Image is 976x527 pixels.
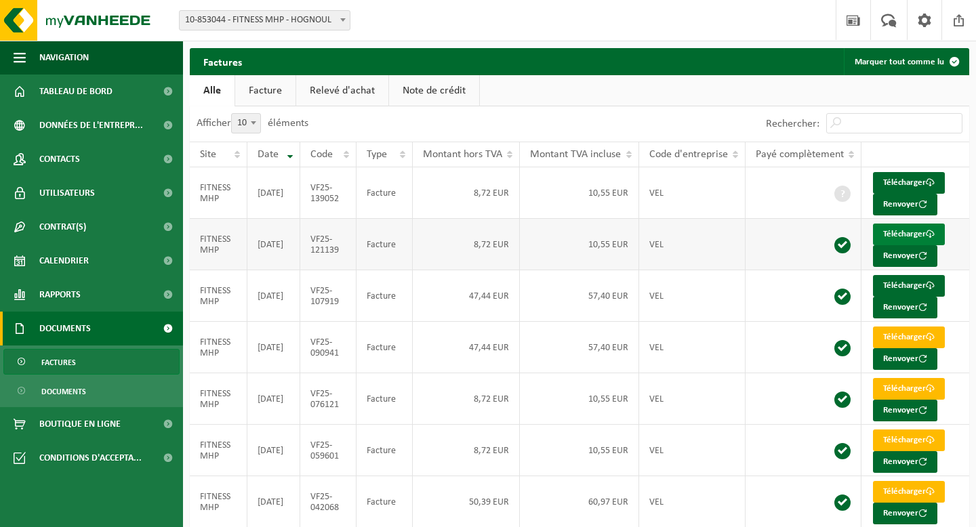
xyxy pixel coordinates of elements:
td: 47,44 EUR [413,270,521,322]
a: Relevé d'achat [296,75,388,106]
td: [DATE] [247,373,300,425]
a: Alle [190,75,235,106]
span: Type [367,149,387,160]
td: 57,40 EUR [520,322,639,373]
a: Télécharger [873,378,945,400]
span: Montant TVA incluse [530,149,621,160]
td: Facture [357,219,413,270]
button: Renvoyer [873,503,937,524]
td: FITNESS MHP [190,373,247,425]
td: VEL [639,270,746,322]
h2: Factures [190,48,256,75]
button: Renvoyer [873,194,937,215]
td: Facture [357,322,413,373]
button: Renvoyer [873,297,937,318]
td: FITNESS MHP [190,270,247,322]
td: Facture [357,270,413,322]
span: 10-853044 - FITNESS MHP - HOGNOUL [180,11,350,30]
td: VF25-121139 [300,219,357,270]
a: Factures [3,349,180,375]
td: [DATE] [247,167,300,219]
a: Télécharger [873,429,945,451]
td: FITNESS MHP [190,167,247,219]
span: Factures [41,350,76,375]
span: Montant hors TVA [423,149,502,160]
td: VEL [639,322,746,373]
button: Renvoyer [873,400,937,421]
label: Rechercher: [766,119,819,129]
td: VEL [639,219,746,270]
span: 10-853044 - FITNESS MHP - HOGNOUL [179,10,350,30]
button: Renvoyer [873,348,937,370]
td: VF25-139052 [300,167,357,219]
td: 10,55 EUR [520,167,639,219]
span: Documents [41,379,86,404]
td: VEL [639,425,746,476]
td: [DATE] [247,425,300,476]
a: Télécharger [873,224,945,245]
a: Télécharger [873,172,945,194]
span: Date [258,149,279,160]
td: VEL [639,373,746,425]
td: FITNESS MHP [190,219,247,270]
td: Facture [357,373,413,425]
span: Conditions d'accepta... [39,441,142,475]
label: Afficher éléments [197,118,308,129]
td: 10,55 EUR [520,219,639,270]
span: Boutique en ligne [39,407,121,441]
td: 8,72 EUR [413,373,521,425]
span: 10 [232,114,260,133]
td: [DATE] [247,270,300,322]
span: Données de l'entrepr... [39,108,143,142]
a: Télécharger [873,326,945,348]
td: VF25-076121 [300,373,357,425]
td: VF25-090941 [300,322,357,373]
a: Télécharger [873,275,945,297]
td: 8,72 EUR [413,425,521,476]
span: Tableau de bord [39,75,113,108]
button: Renvoyer [873,245,937,267]
span: Navigation [39,41,89,75]
td: 47,44 EUR [413,322,521,373]
a: Télécharger [873,481,945,503]
td: 10,55 EUR [520,425,639,476]
td: 8,72 EUR [413,167,521,219]
span: Contrat(s) [39,210,86,244]
td: VF25-107919 [300,270,357,322]
td: FITNESS MHP [190,425,247,476]
td: VF25-059601 [300,425,357,476]
td: 8,72 EUR [413,219,521,270]
td: VEL [639,167,746,219]
span: Code [310,149,333,160]
td: 10,55 EUR [520,373,639,425]
td: Facture [357,425,413,476]
a: Documents [3,378,180,404]
button: Marquer tout comme lu [844,48,968,75]
a: Facture [235,75,296,106]
span: Site [200,149,216,160]
span: Calendrier [39,244,89,278]
span: Documents [39,312,91,345]
td: FITNESS MHP [190,322,247,373]
a: Note de crédit [389,75,479,106]
td: [DATE] [247,322,300,373]
span: Utilisateurs [39,176,95,210]
button: Renvoyer [873,451,937,473]
span: 10 [231,113,261,133]
span: Payé complètement [756,149,844,160]
span: Rapports [39,278,81,312]
td: [DATE] [247,219,300,270]
span: Code d'entreprise [649,149,728,160]
td: 57,40 EUR [520,270,639,322]
td: Facture [357,167,413,219]
span: Contacts [39,142,80,176]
